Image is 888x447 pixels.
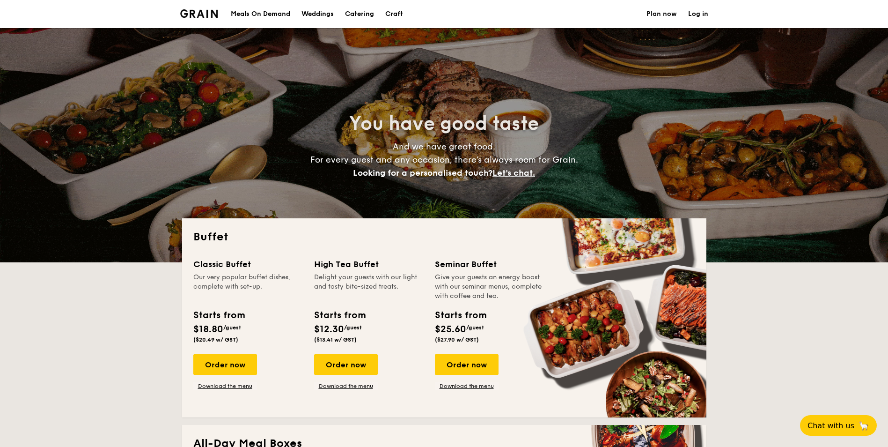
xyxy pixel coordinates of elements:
[180,9,218,18] a: Logotype
[314,382,378,390] a: Download the menu
[435,273,544,301] div: Give your guests an energy boost with our seminar menus, complete with coffee and tea.
[193,308,244,322] div: Starts from
[435,354,499,375] div: Order now
[193,382,257,390] a: Download the menu
[314,308,365,322] div: Starts from
[858,420,869,431] span: 🦙
[807,421,854,430] span: Chat with us
[314,324,344,335] span: $12.30
[314,258,424,271] div: High Tea Buffet
[435,308,486,322] div: Starts from
[314,273,424,301] div: Delight your guests with our light and tasty bite-sized treats.
[193,354,257,375] div: Order now
[193,230,695,245] h2: Buffet
[435,324,466,335] span: $25.60
[435,382,499,390] a: Download the menu
[314,336,357,343] span: ($13.41 w/ GST)
[180,9,218,18] img: Grain
[492,168,535,178] span: Let's chat.
[466,324,484,331] span: /guest
[314,354,378,375] div: Order now
[800,415,877,436] button: Chat with us🦙
[344,324,362,331] span: /guest
[223,324,241,331] span: /guest
[193,324,223,335] span: $18.80
[193,336,238,343] span: ($20.49 w/ GST)
[435,258,544,271] div: Seminar Buffet
[193,273,303,301] div: Our very popular buffet dishes, complete with set-up.
[435,336,479,343] span: ($27.90 w/ GST)
[193,258,303,271] div: Classic Buffet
